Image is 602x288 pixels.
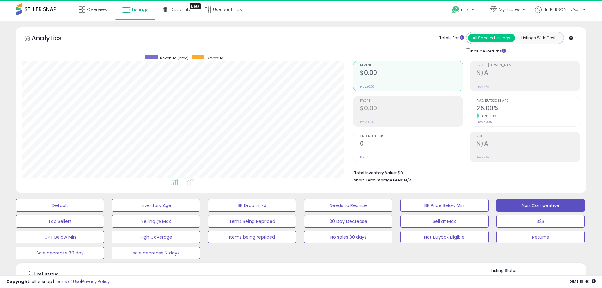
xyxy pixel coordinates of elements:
[208,215,296,228] button: Items Being Repriced
[87,6,107,13] span: Overview
[304,199,392,212] button: Needs to Reprice
[496,199,585,212] button: Non Competitive
[496,231,585,243] button: Returns
[447,1,480,21] a: Help
[304,231,392,243] button: No sales 30 days
[479,114,496,119] small: 420.00%
[477,105,580,113] h2: 26.00%
[461,47,514,54] div: Include Returns
[400,231,489,243] button: Not Buybox Eligible
[160,55,189,61] span: Revenue (prev)
[16,231,104,243] button: CPT Below Min
[400,215,489,228] button: Sell at Max
[477,85,489,89] small: Prev: N/A
[468,34,515,42] button: All Selected Listings
[32,34,74,44] h5: Analytics
[54,279,81,285] a: Terms of Use
[170,6,190,13] span: DataHub
[16,215,104,228] button: Top Sellers
[543,6,581,13] span: Hi [PERSON_NAME]
[207,55,223,61] span: Revenue
[499,6,520,13] span: My Stores
[360,156,369,159] small: Prev: 0
[112,231,200,243] button: High Coverage
[190,3,201,9] div: Tooltip anchor
[452,6,459,14] i: Get Help
[477,69,580,78] h2: N/A
[360,99,463,103] span: Profit
[360,69,463,78] h2: $0.00
[112,247,200,259] button: sale decrease 7 days
[360,135,463,138] span: Ordered Items
[82,279,110,285] a: Privacy Policy
[360,85,375,89] small: Prev: $0.00
[112,199,200,212] button: Inventory Age
[360,64,463,67] span: Revenue
[477,135,580,138] span: ROI
[6,279,29,285] strong: Copyright
[439,35,464,41] div: Totals For
[360,120,375,124] small: Prev: $0.00
[545,275,569,280] label: Deactivated
[16,199,104,212] button: Default
[304,215,392,228] button: 30 Day Decrease
[16,247,104,259] button: Sale decrease 30 day
[477,156,489,159] small: Prev: N/A
[354,177,403,183] b: Short Term Storage Fees:
[477,99,580,103] span: Avg. Buybox Share
[498,275,509,280] label: Active
[354,169,575,176] li: $0
[360,140,463,149] h2: 0
[515,34,562,42] button: Listings With Cost
[208,199,296,212] button: BB Drop in 7d
[354,170,397,175] b: Total Inventory Value:
[491,268,586,274] p: Listing States:
[112,215,200,228] button: Selling @ Max
[477,64,580,67] span: Profit [PERSON_NAME]
[461,7,470,13] span: Help
[6,279,110,285] div: seller snap | |
[132,6,149,13] span: Listings
[477,140,580,149] h2: N/A
[360,105,463,113] h2: $0.00
[400,199,489,212] button: BB Price Below Min
[208,231,296,243] button: Items being repriced
[33,270,58,279] h5: Listings
[570,279,596,285] span: 2025-09-11 16:40 GMT
[477,120,492,124] small: Prev: 5.00%
[535,6,586,21] a: Hi [PERSON_NAME]
[404,177,412,183] span: N/A
[496,215,585,228] button: B2B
